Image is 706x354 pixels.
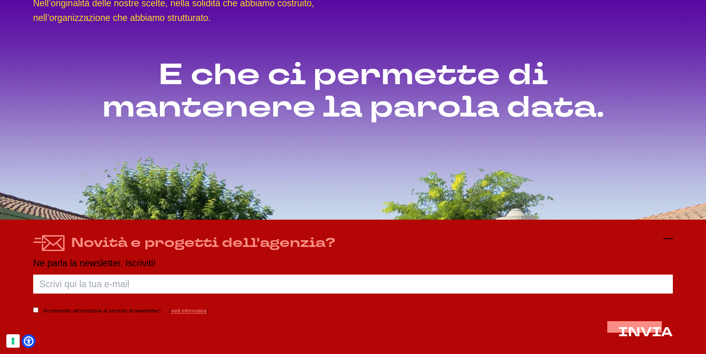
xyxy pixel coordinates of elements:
[33,58,673,124] h2: E che ci permette di mantenere la parola data.
[71,234,335,252] h4: Novità e progetti dell'agenzia?
[171,308,207,314] a: vedi informativa
[24,336,34,346] a: Open Accessibility Menu
[43,307,161,316] label: Acconsento all’iscrizione al servizio di newsletter*
[33,275,673,294] input: Scrivi qui la tua e-mail
[6,334,20,348] button: Le tue preferenze relative al consenso per le tecnologie di tracciamento
[33,258,673,268] p: Ne parla la newsletter. Iscriviti!
[618,326,673,340] button: INVIA
[169,308,208,314] span: ( )
[618,324,673,341] span: INVIA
